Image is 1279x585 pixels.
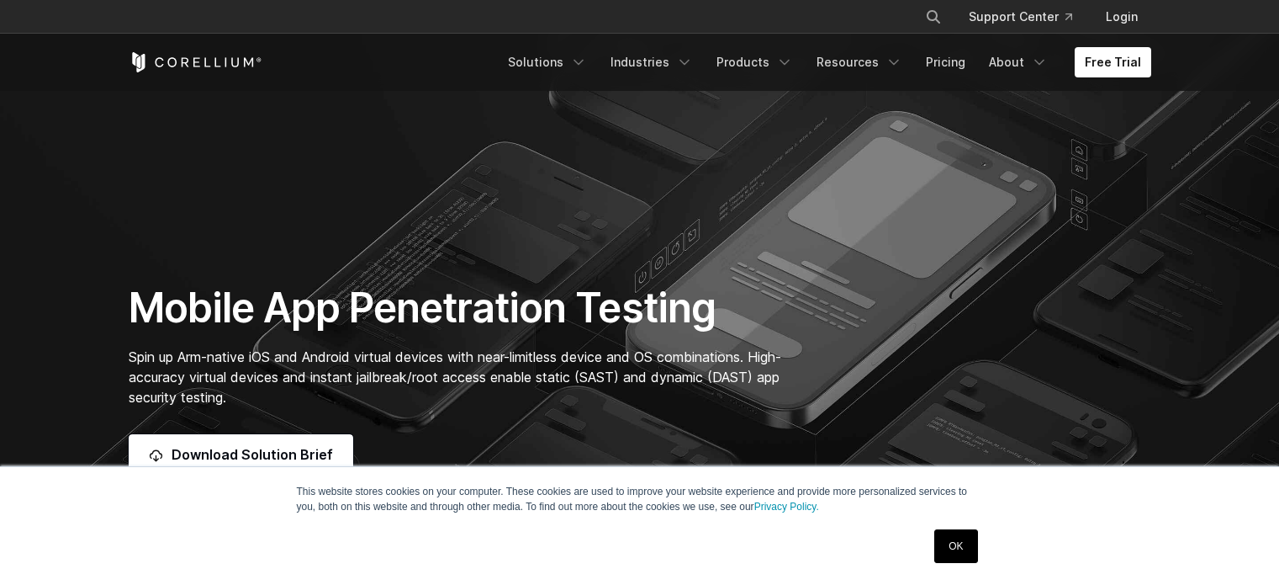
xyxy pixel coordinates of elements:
a: Solutions [498,47,597,77]
a: Support Center [955,2,1086,32]
a: Login [1092,2,1151,32]
a: Industries [600,47,703,77]
a: OK [934,529,977,563]
a: Products [706,47,803,77]
a: About [979,47,1058,77]
p: This website stores cookies on your computer. These cookies are used to improve your website expe... [297,484,983,514]
a: Corellium Home [129,52,262,72]
span: Download Solution Brief [172,444,333,465]
a: Download Solution Brief [129,434,353,475]
button: Search [918,2,949,32]
a: Pricing [916,47,975,77]
a: Privacy Policy. [754,501,819,513]
a: Resources [806,47,912,77]
div: Navigation Menu [905,2,1151,32]
h1: Mobile App Penetration Testing [129,283,799,333]
div: Navigation Menu [498,47,1151,77]
span: Spin up Arm-native iOS and Android virtual devices with near-limitless device and OS combinations... [129,348,781,406]
a: Free Trial [1075,47,1151,77]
